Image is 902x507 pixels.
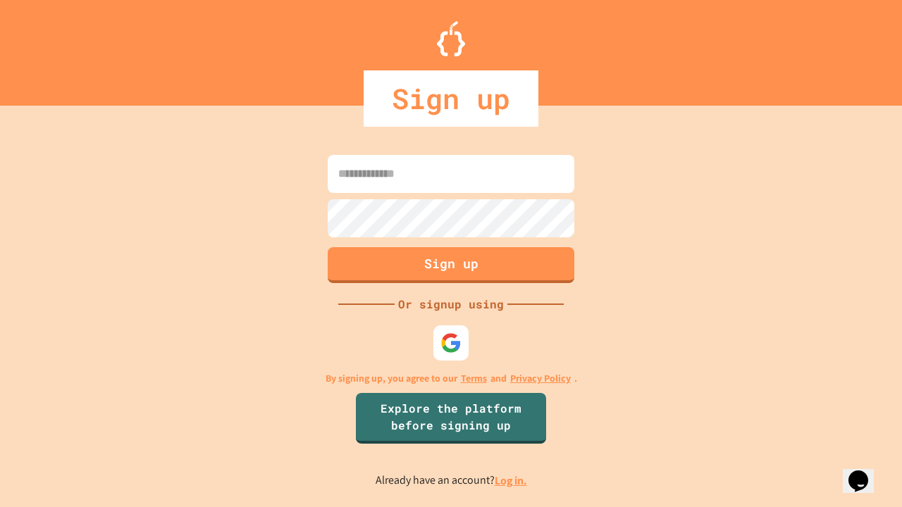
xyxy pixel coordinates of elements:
[376,472,527,489] p: Already have an account?
[440,332,462,353] img: google-icon.svg
[356,393,546,444] a: Explore the platform before signing up
[364,70,538,127] div: Sign up
[326,371,577,386] p: By signing up, you agree to our and .
[395,296,507,313] div: Or signup using
[437,21,465,56] img: Logo.svg
[461,371,487,386] a: Terms
[328,247,574,283] button: Sign up
[495,473,527,488] a: Log in.
[843,451,888,493] iframe: chat widget
[510,371,571,386] a: Privacy Policy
